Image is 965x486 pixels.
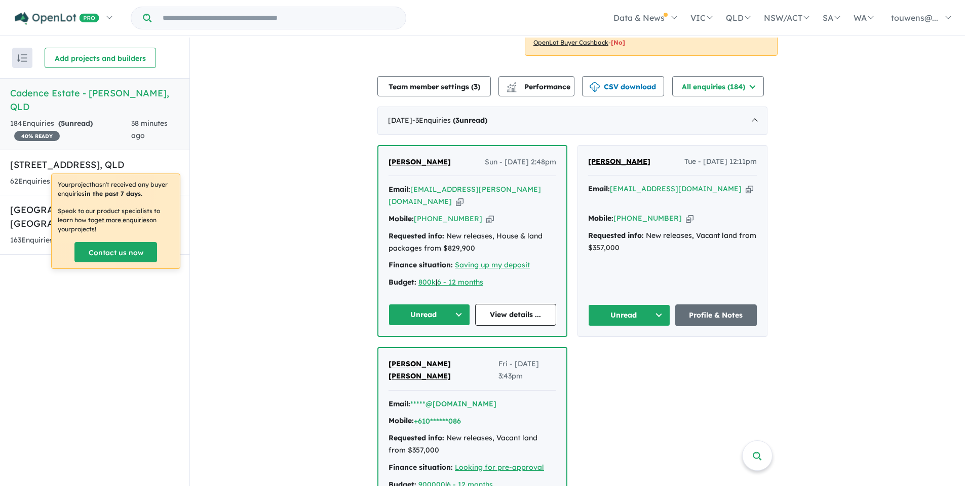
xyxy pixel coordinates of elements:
span: 38 minutes ago [131,119,168,140]
span: [PERSON_NAME] [PERSON_NAME] [389,359,451,380]
h5: Cadence Estate - [PERSON_NAME] , QLD [10,86,179,114]
span: Tue - [DATE] 12:11pm [684,156,757,168]
span: 5 [61,119,65,128]
p: Your project hasn't received any buyer enquiries [58,180,174,198]
img: download icon [590,82,600,92]
button: CSV download [582,76,664,96]
strong: Email: [389,399,410,408]
strong: Requested info: [389,433,444,442]
button: Unread [389,304,470,326]
img: sort.svg [17,54,27,62]
button: Unread [588,304,670,326]
a: [EMAIL_ADDRESS][DOMAIN_NAME] [610,184,742,193]
strong: ( unread) [453,116,487,125]
strong: Mobile: [389,416,414,425]
span: 3 [455,116,459,125]
span: Sun - [DATE] 2:48pm [485,156,556,168]
button: Team member settings (3) [377,76,491,96]
input: Try estate name, suburb, builder or developer [153,7,404,29]
button: Copy [456,196,464,207]
div: New releases, Vacant land from $357,000 [389,432,556,457]
h5: [STREET_ADDRESS] , QLD [10,158,179,171]
div: 184 Enquir ies [10,118,131,142]
a: Contact us now [74,242,157,262]
button: Add projects and builders [45,48,156,68]
div: 62 Enquir ies [10,176,138,188]
a: View details ... [475,304,557,326]
div: 163 Enquir ies [10,234,103,247]
span: [PERSON_NAME] [588,157,650,166]
a: [PERSON_NAME] [PERSON_NAME] [389,358,498,383]
p: Speak to our product specialists to learn how to on your projects ! [58,206,174,234]
img: Openlot PRO Logo White [15,12,99,25]
img: line-chart.svg [507,82,516,88]
h5: [GEOGRAPHIC_DATA] - [GEOGRAPHIC_DATA] , QLD [10,203,179,230]
a: [PERSON_NAME] [389,156,451,168]
span: Fri - [DATE] 3:43pm [498,358,556,383]
span: touwens@... [891,13,938,23]
span: 3 [474,82,478,91]
button: Copy [746,184,753,194]
strong: Finance situation: [389,463,453,472]
a: [PERSON_NAME] [588,156,650,168]
a: [PHONE_NUMBER] [414,214,482,223]
span: Performance [508,82,570,91]
strong: Requested info: [389,231,444,240]
strong: Budget: [389,277,416,287]
span: - 3 Enquir ies [412,116,487,125]
button: All enquiries (184) [672,76,764,96]
a: Saving up my deposit [455,260,530,269]
strong: Email: [389,185,410,194]
a: Profile & Notes [675,304,757,326]
u: OpenLot Buyer Cashback [533,39,608,46]
a: [PHONE_NUMBER] [613,214,682,223]
img: bar-chart.svg [507,85,517,92]
a: [EMAIL_ADDRESS][PERSON_NAME][DOMAIN_NAME] [389,185,541,206]
button: Copy [486,214,494,224]
span: [No] [611,39,625,46]
strong: Finance situation: [389,260,453,269]
strong: Mobile: [389,214,414,223]
div: | [389,276,556,289]
a: 6 - 12 months [437,277,483,287]
span: 40 % READY [14,131,60,141]
div: New releases, Vacant land from $357,000 [588,230,757,254]
span: [PERSON_NAME] [389,157,451,166]
button: Copy [686,213,693,224]
strong: Email: [588,184,610,193]
button: Performance [498,76,574,96]
div: New releases, House & land packages from $829,900 [389,230,556,255]
strong: ( unread) [58,119,93,128]
b: in the past 7 days. [85,190,142,197]
div: [DATE] [377,107,767,135]
a: Looking for pre-approval [455,463,544,472]
strong: Requested info: [588,231,644,240]
strong: Mobile: [588,214,613,223]
a: 800k [418,277,436,287]
u: get more enquiries [94,216,149,224]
